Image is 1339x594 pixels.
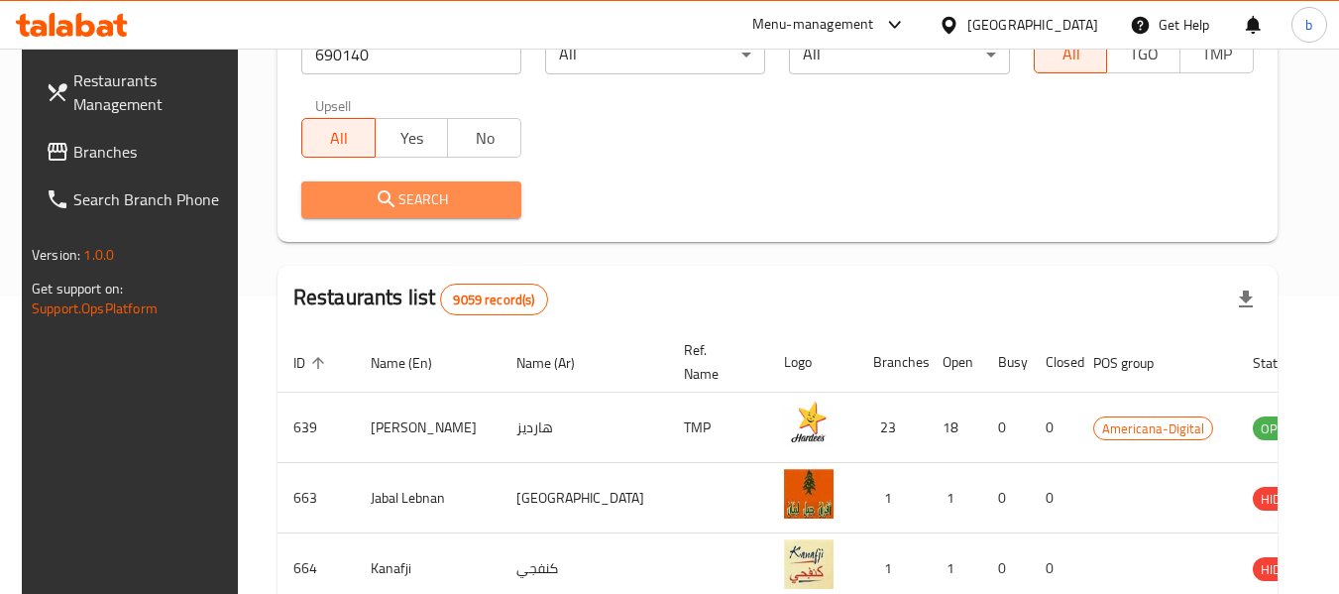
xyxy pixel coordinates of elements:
[1179,34,1254,73] button: TMP
[301,35,521,74] input: Search for restaurant name or ID..
[441,291,546,309] span: 9059 record(s)
[1115,40,1172,68] span: TGO
[301,181,521,218] button: Search
[278,463,355,534] td: 663
[315,98,352,112] label: Upsell
[83,242,114,268] span: 1.0.0
[1106,34,1180,73] button: TGO
[1253,557,1312,581] div: HIDDEN
[1253,417,1301,440] span: OPEN
[982,393,1030,463] td: 0
[1253,488,1312,511] span: HIDDEN
[293,351,331,375] span: ID
[1093,351,1179,375] span: POS group
[768,332,857,393] th: Logo
[857,393,927,463] td: 23
[1030,463,1077,534] td: 0
[73,140,230,164] span: Branches
[30,176,246,223] a: Search Branch Phone
[440,284,547,315] div: Total records count
[32,242,80,268] span: Version:
[982,463,1030,534] td: 0
[857,463,927,534] td: 1
[1030,393,1077,463] td: 0
[927,463,982,534] td: 1
[516,351,601,375] span: Name (Ar)
[857,332,927,393] th: Branches
[784,469,834,519] img: Jabal Lebnan
[1253,487,1312,511] div: HIDDEN
[1030,332,1077,393] th: Closed
[1253,416,1301,440] div: OPEN
[1222,276,1270,323] div: Export file
[752,13,874,37] div: Menu-management
[375,118,449,158] button: Yes
[501,393,668,463] td: هارديز
[967,14,1098,36] div: [GEOGRAPHIC_DATA]
[501,463,668,534] td: [GEOGRAPHIC_DATA]
[789,35,1009,74] div: All
[447,118,521,158] button: No
[684,338,744,386] span: Ref. Name
[73,187,230,211] span: Search Branch Phone
[1094,417,1212,440] span: Americana-Digital
[293,283,548,315] h2: Restaurants list
[355,393,501,463] td: [PERSON_NAME]
[310,124,368,153] span: All
[73,68,230,116] span: Restaurants Management
[30,57,246,128] a: Restaurants Management
[1253,558,1312,581] span: HIDDEN
[1253,351,1317,375] span: Status
[545,35,765,74] div: All
[301,118,376,158] button: All
[456,124,513,153] span: No
[1043,40,1100,68] span: All
[1188,40,1246,68] span: TMP
[927,393,982,463] td: 18
[784,539,834,589] img: Kanafji
[784,399,834,448] img: Hardee's
[1305,14,1312,36] span: b
[317,187,505,212] span: Search
[982,332,1030,393] th: Busy
[1034,34,1108,73] button: All
[32,276,123,301] span: Get support on:
[384,124,441,153] span: Yes
[371,351,458,375] span: Name (En)
[355,463,501,534] td: Jabal Lebnan
[927,332,982,393] th: Open
[30,128,246,176] a: Branches
[668,393,768,463] td: TMP
[32,296,158,321] a: Support.OpsPlatform
[278,393,355,463] td: 639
